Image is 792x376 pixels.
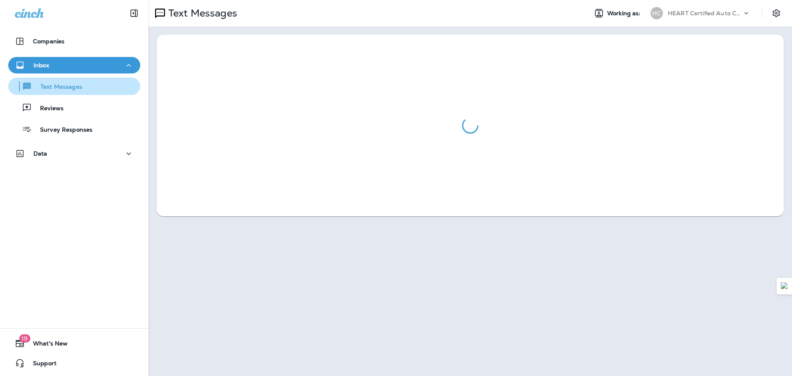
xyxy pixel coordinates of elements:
[32,126,92,134] p: Survey Responses
[123,5,146,21] button: Collapse Sidebar
[33,62,49,69] p: Inbox
[33,150,47,157] p: Data
[607,10,642,17] span: Working as:
[8,145,140,162] button: Data
[769,6,784,21] button: Settings
[33,38,64,45] p: Companies
[8,57,140,73] button: Inbox
[8,99,140,116] button: Reviews
[165,7,237,19] p: Text Messages
[8,121,140,138] button: Survey Responses
[781,282,788,290] img: Detect Auto
[8,335,140,352] button: 19What's New
[32,83,82,91] p: Text Messages
[25,360,57,370] span: Support
[8,355,140,371] button: Support
[32,105,64,113] p: Reviews
[19,334,30,343] span: 19
[651,7,663,19] div: HC
[8,78,140,95] button: Text Messages
[668,10,742,17] p: HEART Certified Auto Care
[25,340,68,350] span: What's New
[8,33,140,50] button: Companies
